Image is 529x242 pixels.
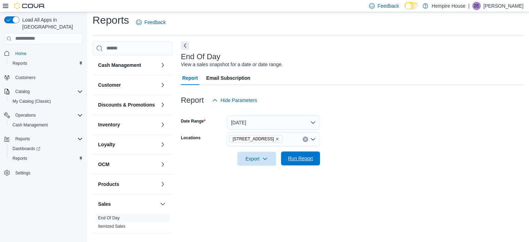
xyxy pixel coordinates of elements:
h3: End Of Day [181,53,221,61]
button: Run Report [281,151,320,165]
h3: OCM [98,161,110,168]
h3: Report [181,96,204,104]
span: Customers [13,73,83,82]
h3: Customer [98,81,121,88]
button: Products [98,181,157,188]
button: Cash Management [159,61,167,69]
p: | [468,2,470,10]
button: OCM [159,160,167,169]
button: Hide Parameters [209,93,260,107]
span: Feedback [377,2,399,9]
button: Customer [159,81,167,89]
span: [STREET_ADDRESS] [233,135,274,142]
span: Report [182,71,198,85]
a: Customers [13,73,38,82]
a: Dashboards [7,144,86,154]
button: [DATE] [227,116,320,130]
span: Home [15,51,26,56]
span: 59 First Street [230,135,283,143]
span: Load All Apps in [GEOGRAPHIC_DATA] [19,16,83,30]
button: Open list of options [310,136,316,142]
button: Remove 59 First Street from selection in this group [275,137,279,141]
span: Catalog [13,87,83,96]
h3: Sales [98,201,111,208]
h1: Reports [93,13,129,27]
span: Cash Management [10,121,83,129]
span: Export [241,152,272,166]
span: Reports [15,136,30,142]
input: Dark Mode [404,2,419,9]
div: View a sales snapshot for a date or date range. [181,61,283,68]
span: End Of Day [98,215,120,221]
button: Reports [7,58,86,68]
span: Home [13,49,83,58]
span: Reports [13,156,27,161]
a: Settings [13,169,33,177]
label: Locations [181,135,201,141]
button: Sales [159,200,167,208]
h3: Inventory [98,121,120,128]
a: Itemized Sales [98,224,126,229]
button: Customer [98,81,157,88]
button: OCM [98,161,157,168]
button: Reports [13,135,33,143]
span: Email Subscription [206,71,250,85]
button: My Catalog (Classic) [7,96,86,106]
button: Customers [1,72,86,83]
span: ZE [474,2,479,10]
span: My Catalog (Classic) [13,99,51,104]
span: Feedback [144,19,166,26]
button: Sales [98,201,157,208]
span: My Catalog (Classic) [10,97,83,106]
button: Cash Management [98,62,157,69]
button: Loyalty [159,140,167,149]
button: Cash Management [7,120,86,130]
p: Hempire House [432,2,465,10]
span: Reports [13,135,83,143]
button: Products [159,180,167,188]
button: Settings [1,167,86,178]
button: Reports [7,154,86,163]
span: Itemized Sales [98,224,126,229]
button: Clear input [303,136,308,142]
button: Catalog [1,87,86,96]
span: Reports [10,154,83,163]
span: Hide Parameters [221,97,257,104]
button: Discounts & Promotions [159,101,167,109]
span: Run Report [288,155,313,162]
span: Customers [15,75,35,80]
span: Operations [13,111,83,119]
span: Settings [13,168,83,177]
button: Loyalty [98,141,157,148]
img: Cova [14,2,45,9]
button: Next [181,41,189,50]
a: My Catalog (Classic) [10,97,54,106]
h3: Products [98,181,119,188]
button: Reports [1,134,86,144]
a: Cash Management [10,121,50,129]
a: End Of Day [98,216,120,220]
a: Dashboards [10,145,43,153]
span: Operations [15,112,36,118]
a: Home [13,49,29,58]
nav: Complex example [4,46,83,196]
span: Dashboards [10,145,83,153]
p: [PERSON_NAME] [483,2,523,10]
div: Sales [93,214,173,233]
button: Inventory [159,120,167,129]
div: Zachary Evans [472,2,481,10]
span: Settings [15,170,30,176]
button: Discounts & Promotions [98,101,157,108]
button: Home [1,48,86,58]
h3: Discounts & Promotions [98,101,155,108]
button: Catalog [13,87,32,96]
a: Reports [10,154,30,163]
span: Reports [10,59,83,68]
button: Export [237,152,276,166]
span: Catalog [15,89,30,94]
a: Feedback [133,15,168,29]
span: Cash Management [13,122,48,128]
label: Date Range [181,118,206,124]
button: Operations [13,111,39,119]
